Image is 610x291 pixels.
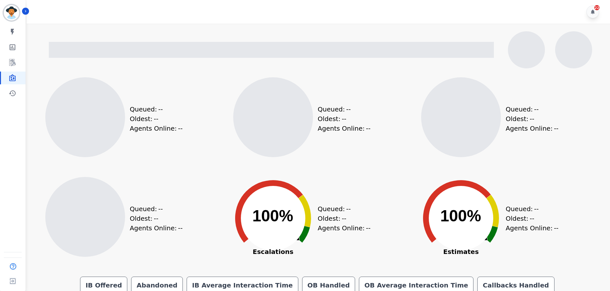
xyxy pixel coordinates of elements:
span: Estimates [413,249,509,255]
span: -- [342,214,346,223]
div: Queued: [318,104,366,114]
div: Agents Online: [318,124,372,133]
div: Queued: [506,104,554,114]
span: -- [154,114,158,124]
text: 100% [252,207,293,225]
span: -- [346,104,351,114]
div: Oldest: [506,214,554,223]
div: Agents Online: [506,124,560,133]
div: Oldest: [318,114,366,124]
div: Oldest: [130,114,178,124]
div: 22 [594,5,599,10]
div: OB Average Interaction Time [363,281,469,290]
div: IB Average Interaction Time [191,281,294,290]
span: -- [158,104,163,114]
span: -- [534,204,539,214]
div: Oldest: [130,214,178,223]
span: -- [158,204,163,214]
div: Abandoned [135,281,179,290]
span: -- [530,114,534,124]
img: Bordered avatar [4,5,19,20]
div: Agents Online: [318,223,372,233]
div: Callbacks Handled [481,281,550,290]
span: -- [554,124,558,133]
div: Oldest: [318,214,366,223]
span: Escalations [225,249,321,255]
div: Queued: [130,204,178,214]
span: -- [154,214,158,223]
span: -- [534,104,539,114]
span: -- [178,124,182,133]
div: Queued: [318,204,366,214]
span: -- [530,214,534,223]
span: -- [366,124,370,133]
div: Queued: [130,104,178,114]
text: 100% [440,207,481,225]
div: Queued: [506,204,554,214]
span: -- [366,223,370,233]
span: -- [342,114,346,124]
div: OB Handled [306,281,351,290]
div: IB Offered [84,281,123,290]
span: -- [554,223,558,233]
div: Agents Online: [506,223,560,233]
div: Oldest: [506,114,554,124]
span: -- [178,223,182,233]
div: Agents Online: [130,124,184,133]
span: -- [346,204,351,214]
div: Agents Online: [130,223,184,233]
